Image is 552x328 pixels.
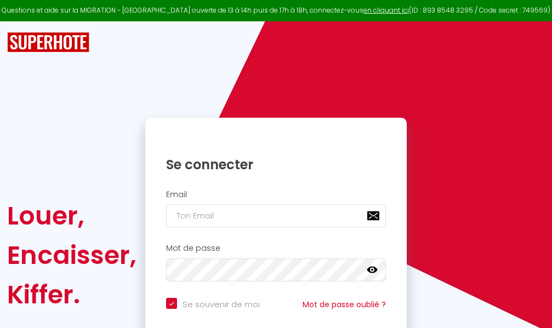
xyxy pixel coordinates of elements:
h2: Mot de passe [166,244,386,253]
div: Louer, [7,196,136,235]
a: en cliquant ici [363,5,409,15]
h1: Se connecter [166,156,386,173]
input: Ton Email [166,204,386,227]
div: Encaisser, [7,235,136,275]
img: SuperHote logo [7,32,89,53]
a: Mot de passe oublié ? [303,299,386,310]
h2: Email [166,190,386,199]
div: Kiffer. [7,275,136,314]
